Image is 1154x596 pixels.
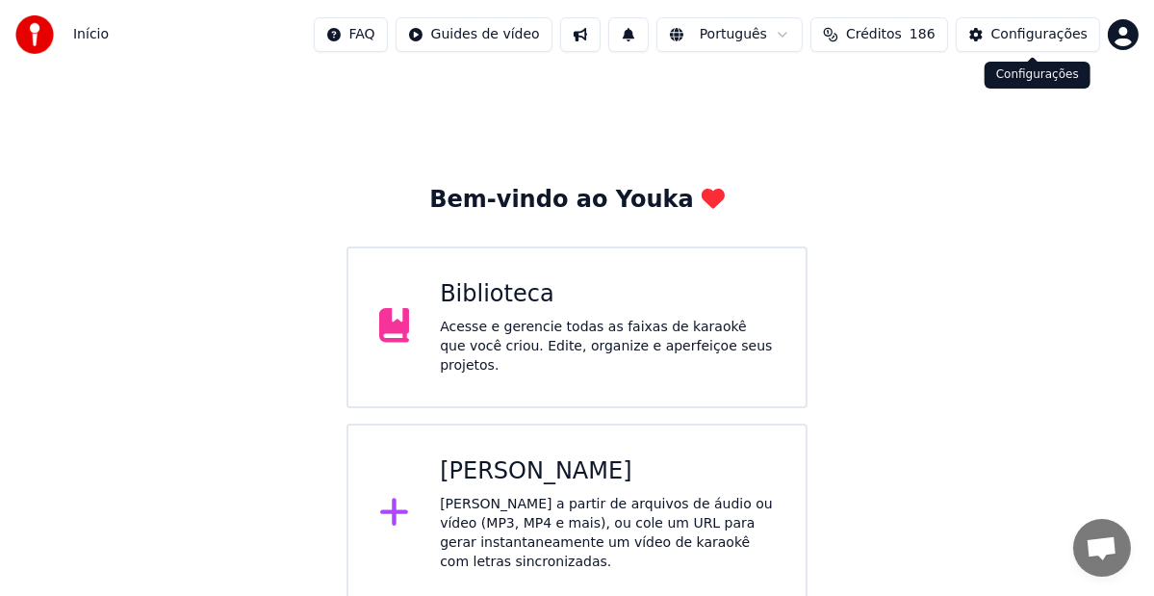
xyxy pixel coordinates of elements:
[15,15,54,54] img: youka
[396,17,552,52] button: Guides de vídeo
[440,456,775,487] div: [PERSON_NAME]
[956,17,1100,52] button: Configurações
[910,25,936,44] span: 186
[314,17,388,52] button: FAQ
[440,279,775,310] div: Biblioteca
[810,17,948,52] button: Créditos186
[440,318,775,376] div: Acesse e gerencie todas as faixas de karaokê que você criou. Edite, organize e aperfeiçoe seus pr...
[846,25,902,44] span: Créditos
[73,25,109,44] span: Início
[991,25,1088,44] div: Configurações
[440,495,775,572] div: [PERSON_NAME] a partir de arquivos de áudio ou vídeo (MP3, MP4 e mais), ou cole um URL para gerar...
[429,185,724,216] div: Bem-vindo ao Youka
[73,25,109,44] nav: breadcrumb
[985,62,1090,89] div: Configurações
[1073,519,1131,577] div: Bate-papo aberto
